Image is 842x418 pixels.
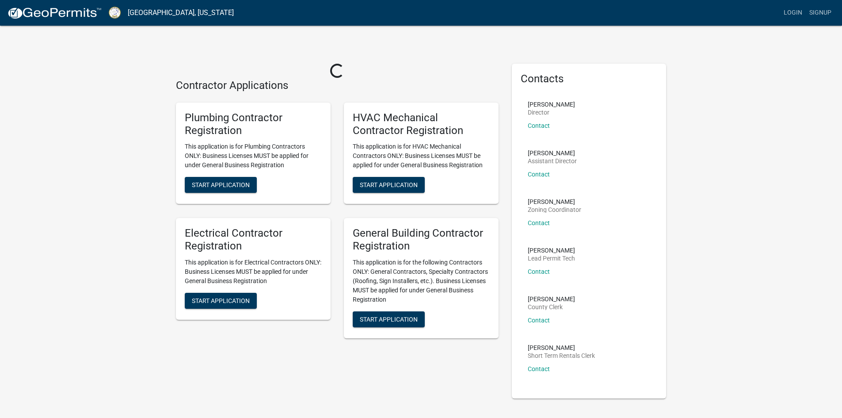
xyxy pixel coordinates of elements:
[185,227,322,253] h5: Electrical Contractor Registration
[353,111,490,137] h5: HVAC Mechanical Contractor Registration
[528,345,595,351] p: [PERSON_NAME]
[528,268,550,275] a: Contact
[780,4,806,21] a: Login
[528,247,575,253] p: [PERSON_NAME]
[528,219,550,226] a: Contact
[521,73,658,85] h5: Contacts
[353,142,490,170] p: This application is for HVAC Mechanical Contractors ONLY: Business Licenses MUST be applied for u...
[185,111,322,137] h5: Plumbing Contractor Registration
[528,317,550,324] a: Contact
[528,365,550,372] a: Contact
[528,158,577,164] p: Assistant Director
[185,177,257,193] button: Start Application
[353,177,425,193] button: Start Application
[528,296,575,302] p: [PERSON_NAME]
[176,79,499,92] h4: Contractor Applications
[192,297,250,304] span: Start Application
[528,353,595,359] p: Short Term Rentals Clerk
[176,79,499,345] wm-workflow-list-section: Contractor Applications
[806,4,835,21] a: Signup
[528,109,575,115] p: Director
[360,181,418,188] span: Start Application
[185,142,322,170] p: This application is for Plumbing Contractors ONLY: Business Licenses MUST be applied for under Ge...
[528,150,577,156] p: [PERSON_NAME]
[192,181,250,188] span: Start Application
[128,5,234,20] a: [GEOGRAPHIC_DATA], [US_STATE]
[528,304,575,310] p: County Clerk
[185,293,257,309] button: Start Application
[528,101,575,107] p: [PERSON_NAME]
[185,258,322,286] p: This application is for Electrical Contractors ONLY: Business Licenses MUST be applied for under ...
[528,199,581,205] p: [PERSON_NAME]
[528,255,575,261] p: Lead Permit Tech
[353,227,490,253] h5: General Building Contractor Registration
[353,258,490,304] p: This application is for the following Contractors ONLY: General Contractors, Specialty Contractor...
[109,7,121,19] img: Putnam County, Georgia
[353,311,425,327] button: Start Application
[528,122,550,129] a: Contact
[528,207,581,213] p: Zoning Coordinator
[528,171,550,178] a: Contact
[360,315,418,322] span: Start Application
